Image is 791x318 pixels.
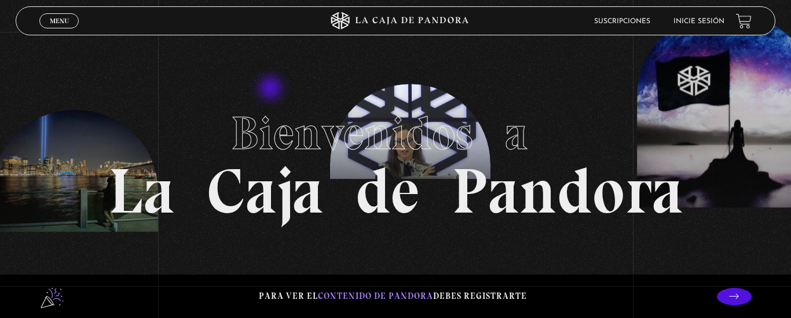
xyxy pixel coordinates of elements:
[50,17,69,24] span: Menu
[231,105,560,161] span: Bienvenidos a
[318,291,433,301] span: contenido de Pandora
[46,27,73,35] span: Cerrar
[736,13,752,28] a: View your shopping cart
[108,96,683,223] h1: La Caja de Pandora
[594,18,650,25] a: Suscripciones
[259,288,527,304] p: Para ver el debes registrarte
[673,18,724,25] a: Inicie sesión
